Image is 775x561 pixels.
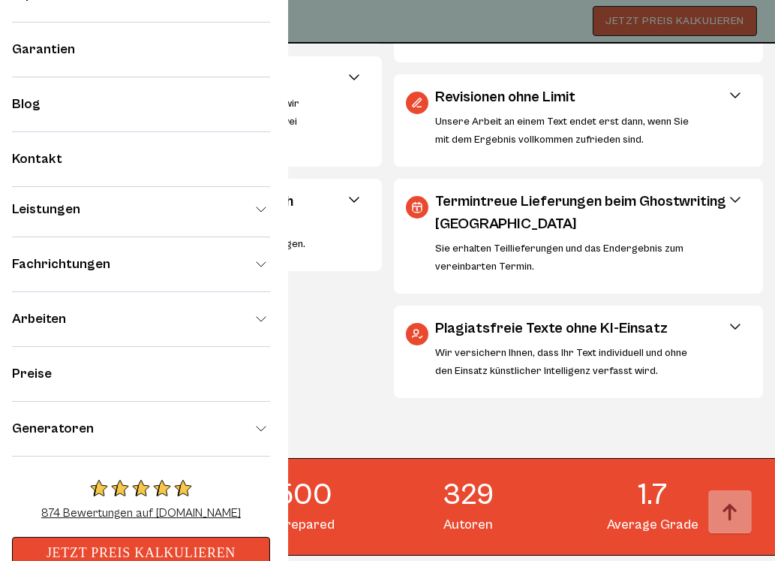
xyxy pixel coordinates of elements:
[436,344,701,380] div: Wir versichern Ihnen, dass Ihr Text individuell und ohne den Einsatz künstlicher Intelligenz verf...
[436,240,701,276] div: Sie erhalten Teillieferungen und das Endergebnis zum vereinbarten Termin.
[12,201,270,219] a: Leistungen
[54,191,357,213] h3: Ghostwriting günstig und zugänglich
[436,318,739,340] h3: Plagiatsfreie Texte ohne KI-Einsatz
[12,255,270,273] a: Fachrichtungen
[12,310,270,328] a: Arbeiten
[406,323,428,345] img: Plagiatsfreie Texte ohne KI-Einsatz
[436,191,739,236] h3: Termintreue Lieferungen beim Ghostwriting [GEOGRAPHIC_DATA]
[41,506,241,520] a: Kundenbewertungen & Erfahrungen zu Akad-Eule.de. Mehr Infos anzeigen.
[707,490,752,535] img: button top
[54,68,357,91] h3: Testseiten gegen Vorkasse
[443,513,494,537] span: Autoren
[12,420,270,438] a: Generatoren
[12,41,75,57] a: Garantien
[406,92,428,114] img: Revisionen ohne Limit
[607,513,698,537] span: Average Grade
[12,366,52,382] a: Preise
[406,196,428,219] img: Termintreue Lieferungen beim Ghostwriting Schweiz
[12,96,41,112] a: Blog
[12,151,62,167] a: Kontakt
[436,113,701,149] div: Unsere Arbeit an einem Text endet erst dann, wenn Sie mit dem Ergebnis vollkommen zufrieden sind.
[436,86,739,109] h3: Revisionen ohne Limit
[443,477,494,513] strong: 329
[607,477,698,513] strong: 1.7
